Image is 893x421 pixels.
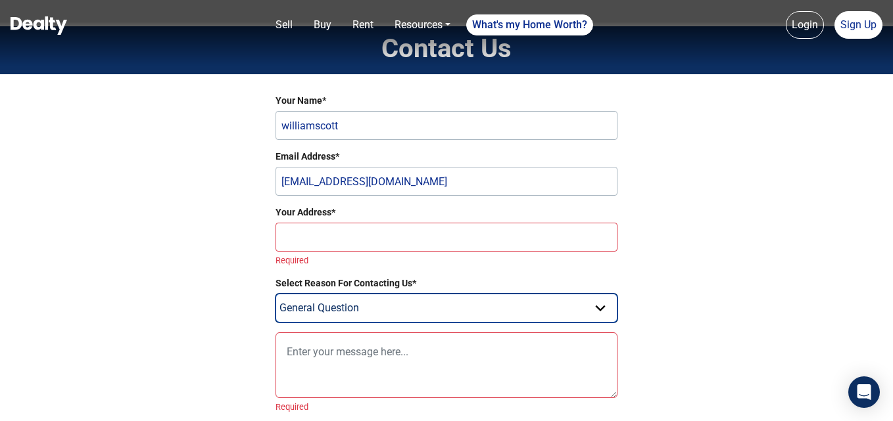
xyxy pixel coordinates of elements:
img: Dealty - Buy, Sell & Rent Homes [11,16,67,35]
div: Required [276,254,617,267]
a: Rent [347,12,379,38]
label: Your Name* [276,94,617,108]
a: What's my Home Worth? [466,14,593,35]
div: Open Intercom Messenger [848,376,880,408]
a: Sign Up [834,11,882,39]
label: Email Address* [276,150,617,164]
a: Sell [270,12,298,38]
a: Login [786,11,824,39]
div: Required [276,401,617,413]
label: Your Address* [276,206,617,219]
iframe: BigID CMP Widget [7,382,46,421]
a: Resources [389,12,456,38]
label: Select Reason For Contacting Us* [276,277,617,290]
a: Buy [308,12,337,38]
